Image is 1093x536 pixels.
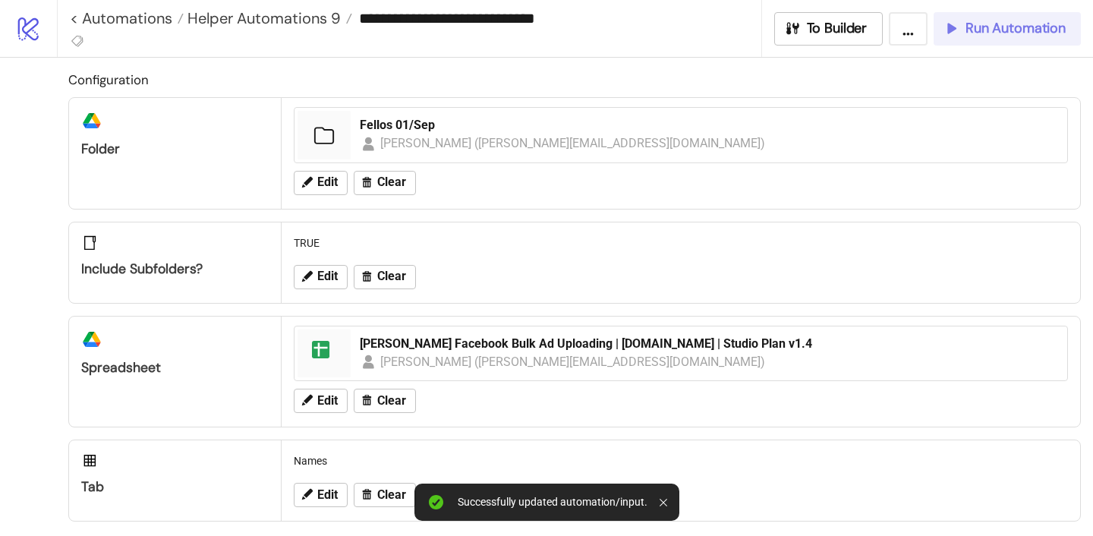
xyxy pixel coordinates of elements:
[380,352,766,371] div: [PERSON_NAME] ([PERSON_NAME][EMAIL_ADDRESS][DOMAIN_NAME])
[288,446,1074,475] div: Names
[81,140,269,158] div: Folder
[68,70,1081,90] h2: Configuration
[354,171,416,195] button: Clear
[81,359,269,377] div: Spreadsheet
[184,11,352,26] a: Helper Automations 9
[288,229,1074,257] div: TRUE
[458,496,647,509] div: Successfully updated automation/input.
[70,11,184,26] a: < Automations
[317,175,338,189] span: Edit
[294,265,348,289] button: Edit
[354,389,416,413] button: Clear
[294,389,348,413] button: Edit
[294,171,348,195] button: Edit
[317,270,338,283] span: Edit
[377,394,406,408] span: Clear
[380,134,766,153] div: [PERSON_NAME] ([PERSON_NAME][EMAIL_ADDRESS][DOMAIN_NAME])
[377,175,406,189] span: Clear
[354,265,416,289] button: Clear
[807,20,868,37] span: To Builder
[360,336,1058,352] div: [PERSON_NAME] Facebook Bulk Ad Uploading | [DOMAIN_NAME] | Studio Plan v1.4
[81,478,269,496] div: Tab
[360,117,1058,134] div: Fellos 01/Sep
[317,394,338,408] span: Edit
[354,483,416,507] button: Clear
[294,483,348,507] button: Edit
[81,260,269,278] div: Include subfolders?
[184,8,341,28] span: Helper Automations 9
[774,12,884,46] button: To Builder
[317,488,338,502] span: Edit
[377,488,406,502] span: Clear
[934,12,1081,46] button: Run Automation
[889,12,928,46] button: ...
[965,20,1066,37] span: Run Automation
[377,270,406,283] span: Clear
